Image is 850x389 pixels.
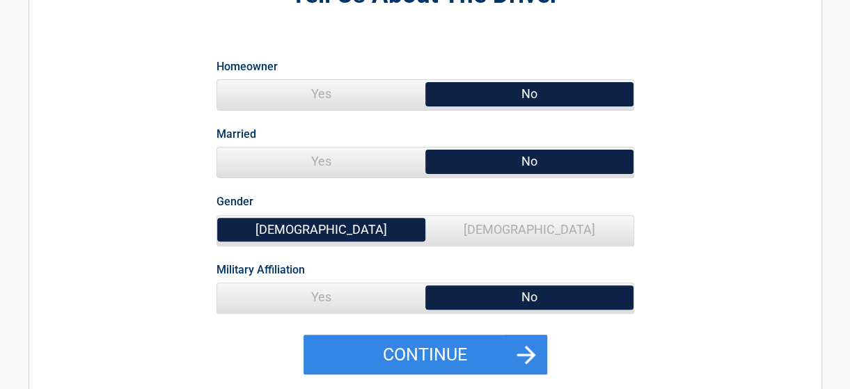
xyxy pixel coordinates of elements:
[217,260,305,279] label: Military Affiliation
[217,125,256,143] label: Married
[217,283,425,311] span: Yes
[304,335,547,375] button: Continue
[425,283,633,311] span: No
[217,57,278,76] label: Homeowner
[217,148,425,175] span: Yes
[425,80,633,108] span: No
[217,192,253,211] label: Gender
[425,148,633,175] span: No
[425,216,633,244] span: [DEMOGRAPHIC_DATA]
[217,216,425,244] span: [DEMOGRAPHIC_DATA]
[217,80,425,108] span: Yes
